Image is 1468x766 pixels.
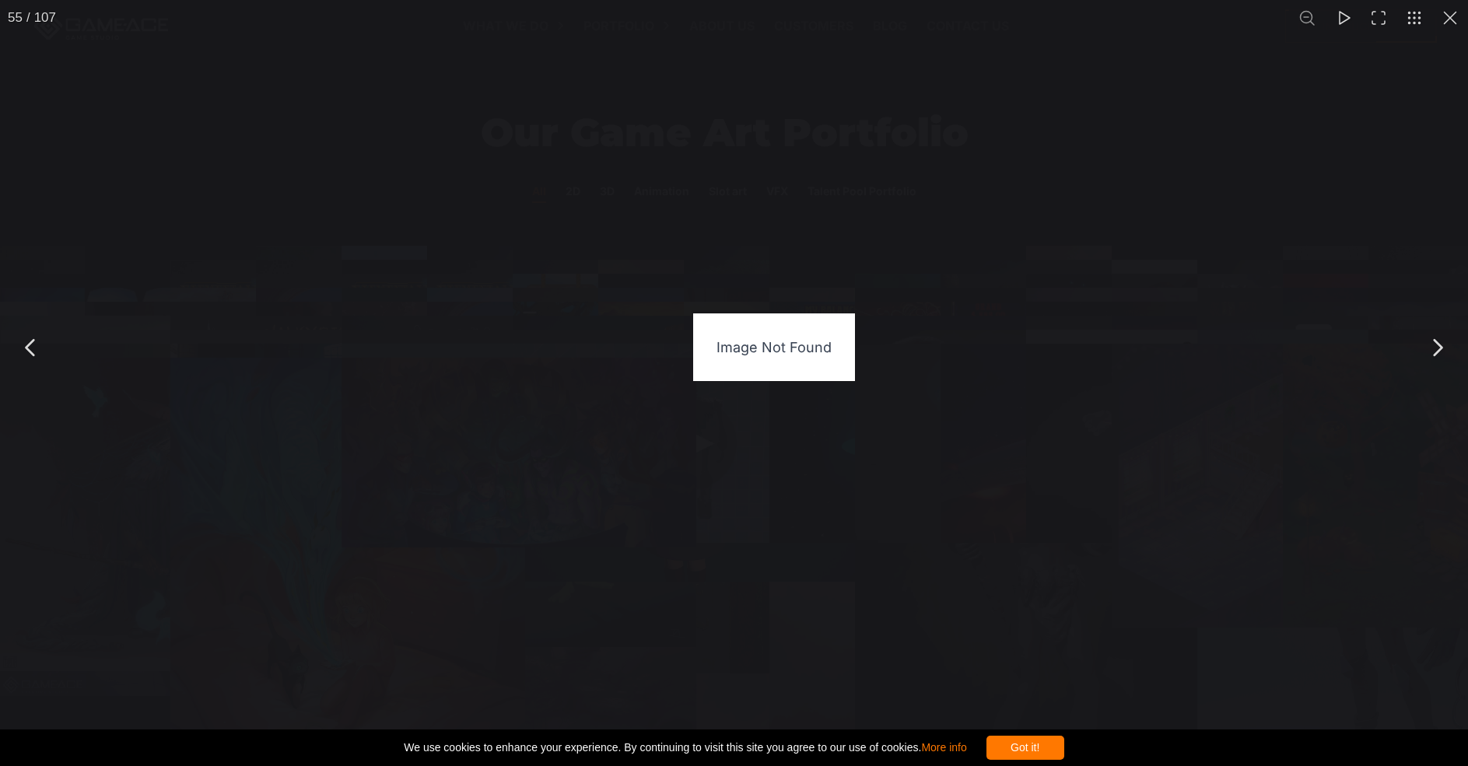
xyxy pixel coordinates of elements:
[921,741,966,754] a: More info
[986,736,1064,760] div: Got it!
[12,328,51,367] button: Previous
[1417,328,1456,367] button: Next
[404,736,966,760] span: We use cookies to enhance your experience. By continuing to visit this site you agree to our use ...
[693,313,855,381] div: Image Not Found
